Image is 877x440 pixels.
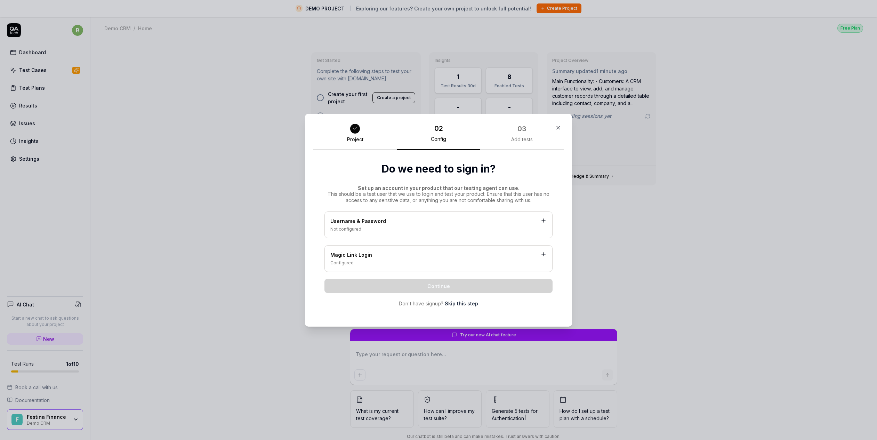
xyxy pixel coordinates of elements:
[330,217,547,226] div: Username & Password
[511,136,533,142] div: Add tests
[445,300,478,307] a: Skip this step
[324,185,553,203] div: This should be a test user that we use to login and test your product. Ensure that this user has ...
[347,136,363,142] div: Project
[431,136,446,142] div: Config
[427,282,450,289] span: Continue
[330,251,547,260] div: Magic Link Login
[324,161,553,176] h2: Do we need to sign in?
[330,226,547,232] div: Not configured
[553,122,564,133] button: Close Modal
[517,123,526,134] div: 03
[399,300,443,307] span: Don't have signup?
[330,260,547,266] div: Configured
[324,279,553,293] button: Continue
[434,123,443,134] div: 02
[358,185,520,191] span: Set up an account in your product that our testing agent can use.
